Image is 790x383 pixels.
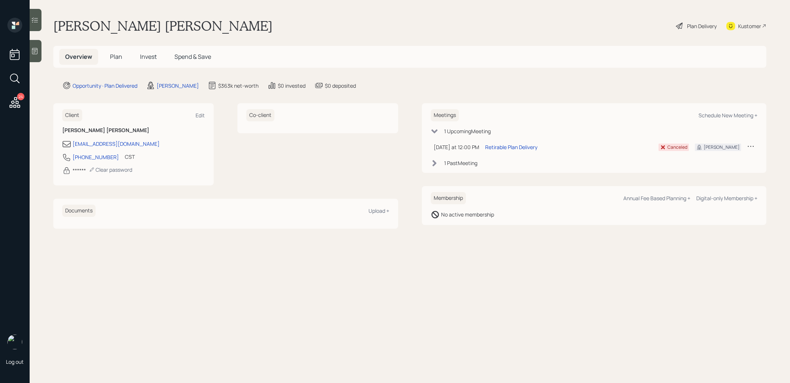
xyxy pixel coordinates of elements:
[325,82,356,90] div: $0 deposited
[6,358,24,365] div: Log out
[174,53,211,61] span: Spend & Save
[53,18,273,34] h1: [PERSON_NAME] [PERSON_NAME]
[667,144,687,151] div: Canceled
[431,109,459,121] h6: Meetings
[157,82,199,90] div: [PERSON_NAME]
[73,153,119,161] div: [PHONE_NUMBER]
[369,207,389,214] div: Upload +
[17,93,24,100] div: 24
[89,166,132,173] div: Clear password
[704,144,740,151] div: [PERSON_NAME]
[696,195,757,202] div: Digital-only Membership +
[687,22,717,30] div: Plan Delivery
[485,143,537,151] div: Retirable Plan Delivery
[140,53,157,61] span: Invest
[444,127,491,135] div: 1 Upcoming Meeting
[7,335,22,349] img: treva-nostdahl-headshot.png
[62,205,96,217] h6: Documents
[444,159,477,167] div: 1 Past Meeting
[62,109,82,121] h6: Client
[699,112,757,119] div: Schedule New Meeting +
[110,53,122,61] span: Plan
[278,82,306,90] div: $0 invested
[738,22,761,30] div: Kustomer
[246,109,274,121] h6: Co-client
[62,127,205,134] h6: [PERSON_NAME] [PERSON_NAME]
[196,112,205,119] div: Edit
[65,53,92,61] span: Overview
[441,211,494,218] div: No active membership
[623,195,690,202] div: Annual Fee Based Planning +
[73,82,137,90] div: Opportunity · Plan Delivered
[434,143,479,151] div: [DATE] at 12:00 PM
[73,140,160,148] div: [EMAIL_ADDRESS][DOMAIN_NAME]
[218,82,259,90] div: $363k net-worth
[125,153,135,161] div: CST
[431,192,466,204] h6: Membership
